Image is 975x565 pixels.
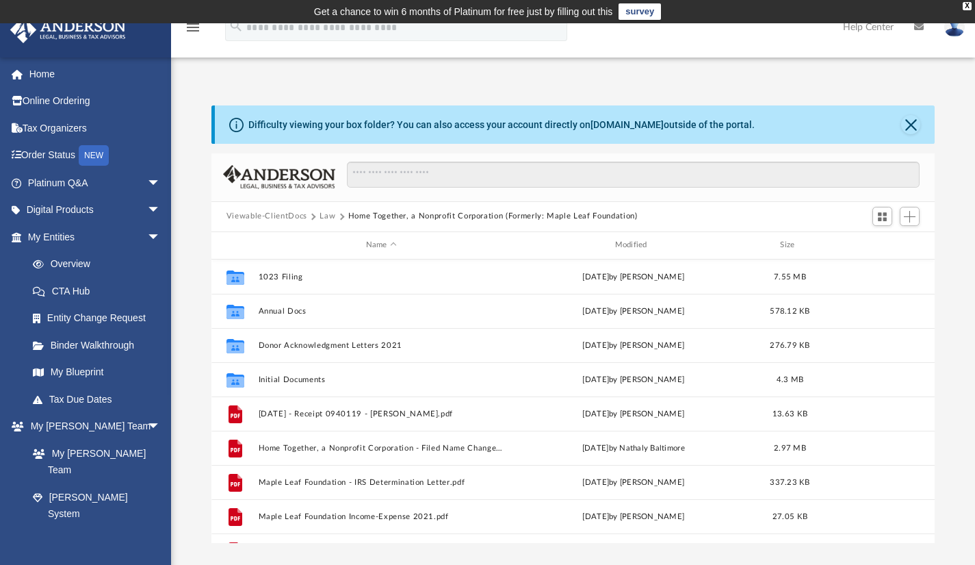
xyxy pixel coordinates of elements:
div: [DATE] by [PERSON_NAME] [510,339,757,351]
div: close [963,2,972,10]
a: My [PERSON_NAME] Teamarrow_drop_down [10,413,174,440]
a: My Entitiesarrow_drop_down [10,223,181,251]
div: Modified [510,239,756,251]
a: Tax Due Dates [19,386,181,413]
span: 7.55 MB [774,273,806,280]
span: arrow_drop_down [147,413,174,441]
div: [DATE] by [PERSON_NAME] [510,373,757,386]
span: 13.63 KB [772,410,807,417]
div: Get a chance to win 6 months of Platinum for free just by filling out this [314,3,613,20]
span: arrow_drop_down [147,197,174,225]
button: Law [320,210,335,223]
a: My [PERSON_NAME] Team [19,440,168,484]
a: [PERSON_NAME] System [19,484,174,527]
i: search [229,18,244,34]
a: menu [185,26,201,36]
div: grid [211,260,935,544]
button: Viewable-ClientDocs [226,210,307,223]
a: Order StatusNEW [10,142,181,170]
div: id [218,239,252,251]
div: [DATE] by [PERSON_NAME] [510,271,757,283]
a: Home [10,60,181,88]
div: Difficulty viewing your box folder? You can also access your account directly on outside of the p... [248,118,755,132]
a: Entity Change Request [19,305,181,332]
div: [DATE] by Nathaly Baltimore [510,442,757,454]
span: 2.97 MB [774,444,806,451]
i: menu [185,19,201,36]
span: arrow_drop_down [147,169,174,197]
button: Home Together, a Nonprofit Corporation - Filed Name Change.pdf [258,443,504,452]
div: Size [762,239,817,251]
span: 27.05 KB [772,512,807,520]
span: 578.12 KB [770,307,809,314]
div: id [823,239,919,251]
input: Search files and folders [347,162,920,188]
div: NEW [79,145,109,166]
a: survey [619,3,661,20]
button: Home Together, a Nonprofit Corporation (Formerly: Maple Leaf Foundation) [348,210,638,223]
button: Donor Acknowledgment Letters 2021 [258,340,504,349]
button: 1023 Filing [258,272,504,281]
span: 276.79 KB [770,341,809,349]
a: Overview [19,251,181,278]
img: User Pic [944,17,965,37]
button: Close [901,115,920,134]
div: [DATE] by [PERSON_NAME] [510,407,757,420]
span: arrow_drop_down [147,223,174,251]
a: My Blueprint [19,359,174,386]
a: Binder Walkthrough [19,331,181,359]
a: CTA Hub [19,277,181,305]
a: Online Ordering [10,88,181,115]
a: Tax Organizers [10,114,181,142]
div: [DATE] by [PERSON_NAME] [510,510,757,523]
button: Maple Leaf Foundation Income-Expense 2021.pdf [258,512,504,520]
a: [DOMAIN_NAME] [590,119,664,130]
div: [DATE] by [PERSON_NAME] [510,305,757,317]
button: Switch to Grid View [872,207,893,226]
div: Name [257,239,504,251]
span: 337.23 KB [770,478,809,486]
button: [DATE] - Receipt 0940119 - [PERSON_NAME].pdf [258,409,504,418]
button: Annual Docs [258,306,504,315]
img: Anderson Advisors Platinum Portal [6,16,130,43]
span: 4.3 MB [776,375,803,383]
button: Initial Documents [258,375,504,384]
button: Maple Leaf Foundation - IRS Determination Letter.pdf [258,477,504,486]
button: Add [900,207,920,226]
div: [DATE] by [PERSON_NAME] [510,476,757,488]
a: Digital Productsarrow_drop_down [10,197,181,224]
a: Platinum Q&Aarrow_drop_down [10,169,181,197]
